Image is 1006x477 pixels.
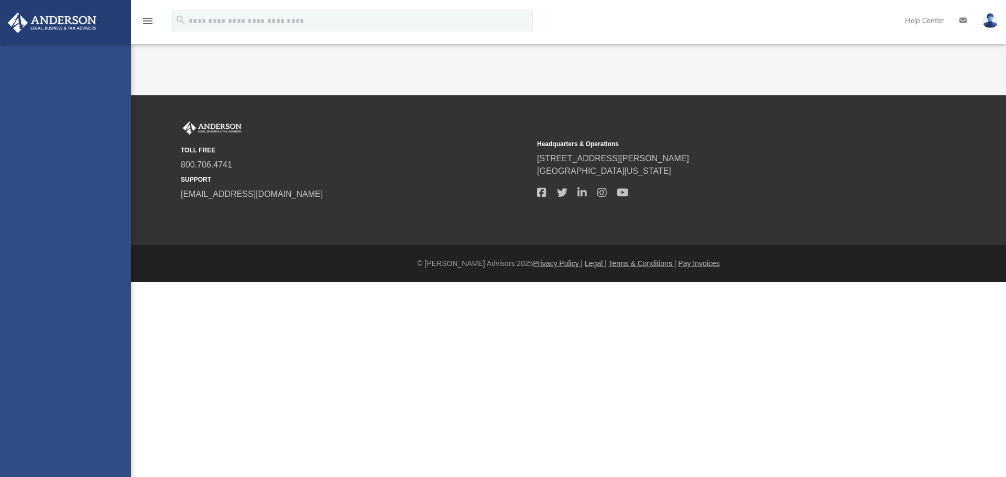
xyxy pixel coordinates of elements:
a: [GEOGRAPHIC_DATA][US_STATE] [537,167,671,175]
a: Terms & Conditions | [609,259,676,268]
a: [STREET_ADDRESS][PERSON_NAME] [537,154,689,163]
small: Headquarters & Operations [537,139,886,149]
i: search [175,14,187,26]
a: Pay Invoices [678,259,719,268]
small: SUPPORT [181,175,530,184]
a: [EMAIL_ADDRESS][DOMAIN_NAME] [181,190,323,198]
a: Privacy Policy | [533,259,583,268]
img: Anderson Advisors Platinum Portal [5,13,100,33]
div: © [PERSON_NAME] Advisors 2025 [131,258,1006,269]
small: TOLL FREE [181,146,530,155]
a: 800.706.4741 [181,160,232,169]
i: menu [141,15,154,27]
img: Anderson Advisors Platinum Portal [181,121,244,135]
a: menu [141,20,154,27]
a: Legal | [585,259,607,268]
img: User Pic [982,13,998,28]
